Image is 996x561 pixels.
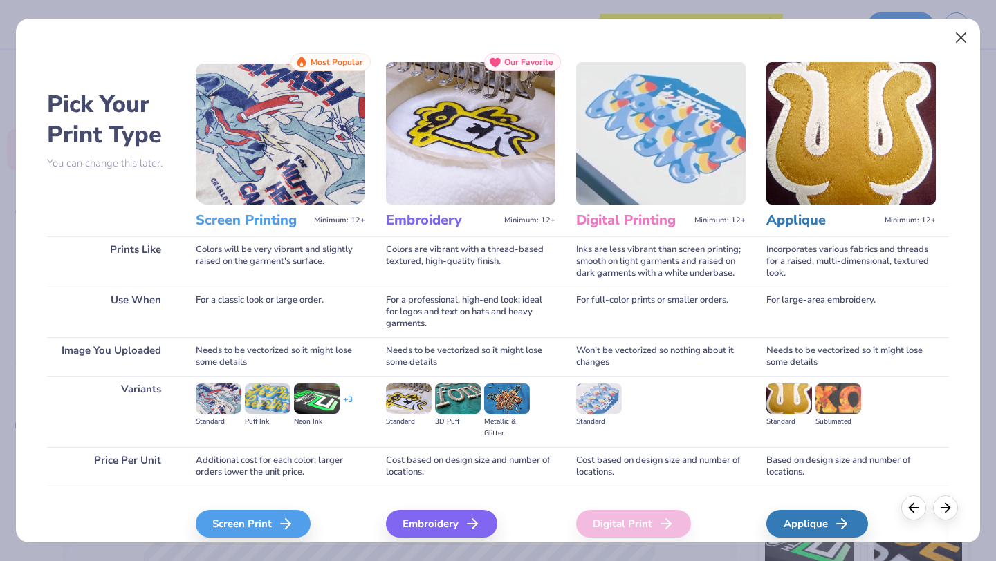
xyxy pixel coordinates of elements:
[386,62,555,205] img: Embroidery
[386,447,555,486] div: Cost based on design size and number of locations.
[766,540,936,552] span: We'll vectorize your image.
[815,383,861,414] img: Sublimated
[196,287,365,337] div: For a classic look or large order.
[435,383,481,414] img: 3D Puff
[576,383,622,414] img: Standard
[314,216,365,225] span: Minimum: 12+
[815,416,861,428] div: Sublimated
[386,211,499,229] h3: Embroidery
[294,383,340,414] img: Neon Ink
[766,383,812,414] img: Standard
[386,540,555,552] span: We'll vectorize your image.
[386,416,432,428] div: Standard
[766,416,812,428] div: Standard
[766,236,936,287] div: Incorporates various fabrics and threads for a raised, multi-dimensional, textured look.
[766,211,879,229] h3: Applique
[576,510,691,538] div: Digital Print
[386,337,555,376] div: Needs to be vectorized so it might lose some details
[386,287,555,337] div: For a professional, high-end look; ideal for logos and text on hats and heavy garments.
[766,287,936,337] div: For large-area embroidery.
[386,236,555,287] div: Colors are vibrant with a thread-based textured, high-quality finish.
[576,62,746,205] img: Digital Printing
[47,337,175,376] div: Image You Uploaded
[47,287,175,337] div: Use When
[576,287,746,337] div: For full-color prints or smaller orders.
[576,447,746,486] div: Cost based on design size and number of locations.
[196,383,241,414] img: Standard
[948,25,975,51] button: Close
[766,62,936,205] img: Applique
[47,89,175,150] h2: Pick Your Print Type
[504,57,553,67] span: Our Favorite
[386,510,497,538] div: Embroidery
[196,211,308,229] h3: Screen Printing
[196,62,365,205] img: Screen Printing
[47,236,175,287] div: Prints Like
[311,57,363,67] span: Most Popular
[694,216,746,225] span: Minimum: 12+
[196,236,365,287] div: Colors will be very vibrant and slightly raised on the garment's surface.
[196,416,241,428] div: Standard
[576,416,622,428] div: Standard
[343,394,353,417] div: + 3
[245,383,290,414] img: Puff Ink
[766,510,868,538] div: Applique
[766,337,936,376] div: Needs to be vectorized so it might lose some details
[47,376,175,447] div: Variants
[576,211,689,229] h3: Digital Printing
[196,540,365,552] span: We'll vectorize your image.
[885,216,936,225] span: Minimum: 12+
[504,216,555,225] span: Minimum: 12+
[435,416,481,428] div: 3D Puff
[47,158,175,169] p: You can change this later.
[484,383,530,414] img: Metallic & Glitter
[196,510,311,538] div: Screen Print
[245,416,290,428] div: Puff Ink
[294,416,340,428] div: Neon Ink
[196,337,365,376] div: Needs to be vectorized so it might lose some details
[196,447,365,486] div: Additional cost for each color; larger orders lower the unit price.
[576,236,746,287] div: Inks are less vibrant than screen printing; smooth on light garments and raised on dark garments ...
[386,383,432,414] img: Standard
[576,337,746,376] div: Won't be vectorized so nothing about it changes
[766,447,936,486] div: Based on design size and number of locations.
[484,416,530,439] div: Metallic & Glitter
[47,447,175,486] div: Price Per Unit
